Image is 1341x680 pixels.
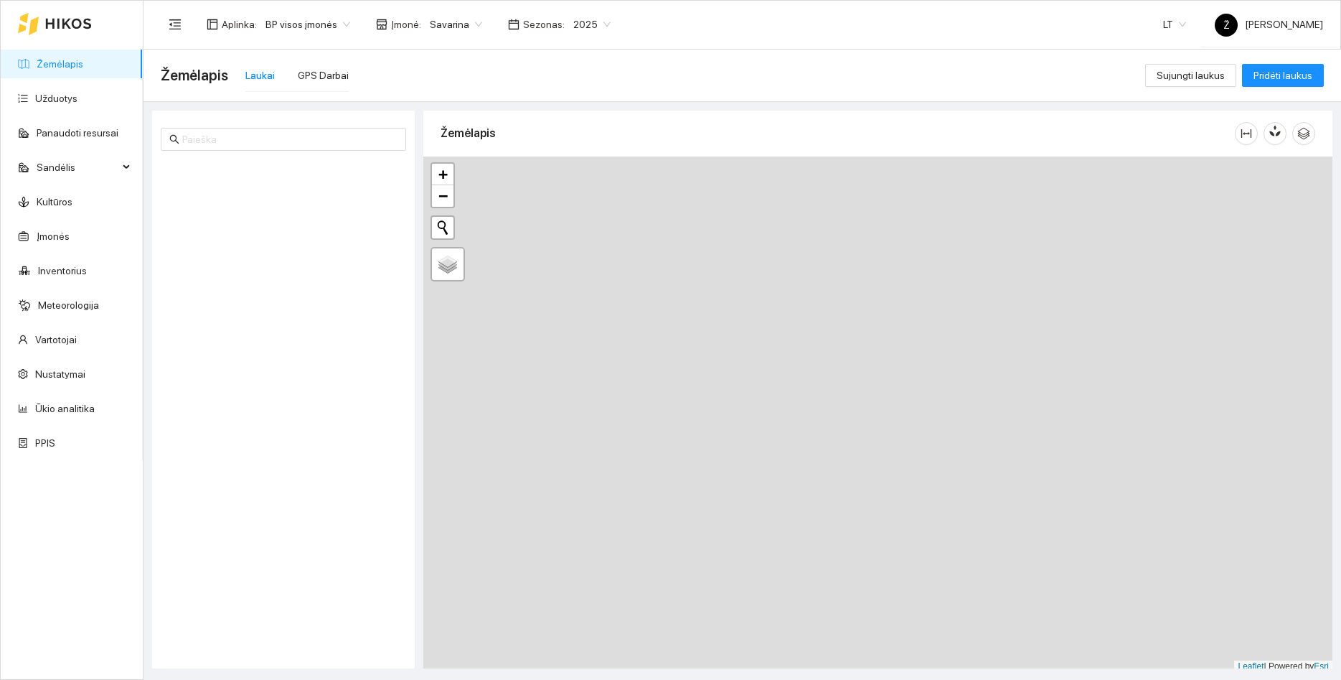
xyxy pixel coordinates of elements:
span: [PERSON_NAME] [1215,19,1323,30]
span: shop [376,19,387,30]
button: Initiate a new search [432,217,453,238]
button: menu-fold [161,10,189,39]
span: layout [207,19,218,30]
a: Vartotojai [35,334,77,345]
div: | Powered by [1234,661,1332,673]
span: menu-fold [169,18,182,31]
div: Laukai [245,67,275,83]
div: GPS Darbai [298,67,349,83]
a: Įmonės [37,230,70,242]
a: Nustatymai [35,368,85,380]
span: Sandėlis [37,153,118,182]
span: + [438,165,448,183]
span: column-width [1236,128,1257,139]
input: Paieška [182,131,397,147]
span: Savarina [430,14,482,35]
a: Layers [432,248,464,280]
span: Sezonas : [523,17,565,32]
a: Ūkio analitika [35,403,95,414]
a: Zoom in [432,164,453,185]
a: Esri [1314,661,1329,671]
button: Pridėti laukus [1242,64,1324,87]
a: Sujungti laukus [1145,70,1236,81]
span: Ž [1223,14,1230,37]
span: − [438,187,448,205]
span: Įmonė : [391,17,421,32]
a: Meteorologija [38,299,99,311]
a: Leaflet [1238,661,1264,671]
a: PPIS [35,437,55,449]
a: Pridėti laukus [1242,70,1324,81]
span: search [169,134,179,144]
span: 2025 [573,14,611,35]
button: Sujungti laukus [1145,64,1236,87]
div: Žemėlapis [441,113,1235,154]
a: Panaudoti resursai [37,127,118,139]
a: Inventorius [38,265,87,276]
button: column-width [1235,122,1258,145]
a: Zoom out [432,185,453,207]
span: Žemėlapis [161,64,228,87]
span: calendar [508,19,519,30]
span: Sujungti laukus [1157,67,1225,83]
a: Kultūros [37,196,72,208]
a: Užduotys [35,93,77,104]
span: Aplinka : [222,17,257,32]
span: LT [1163,14,1186,35]
a: Žemėlapis [37,58,83,70]
span: BP visos įmonės [265,14,350,35]
span: Pridėti laukus [1253,67,1312,83]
